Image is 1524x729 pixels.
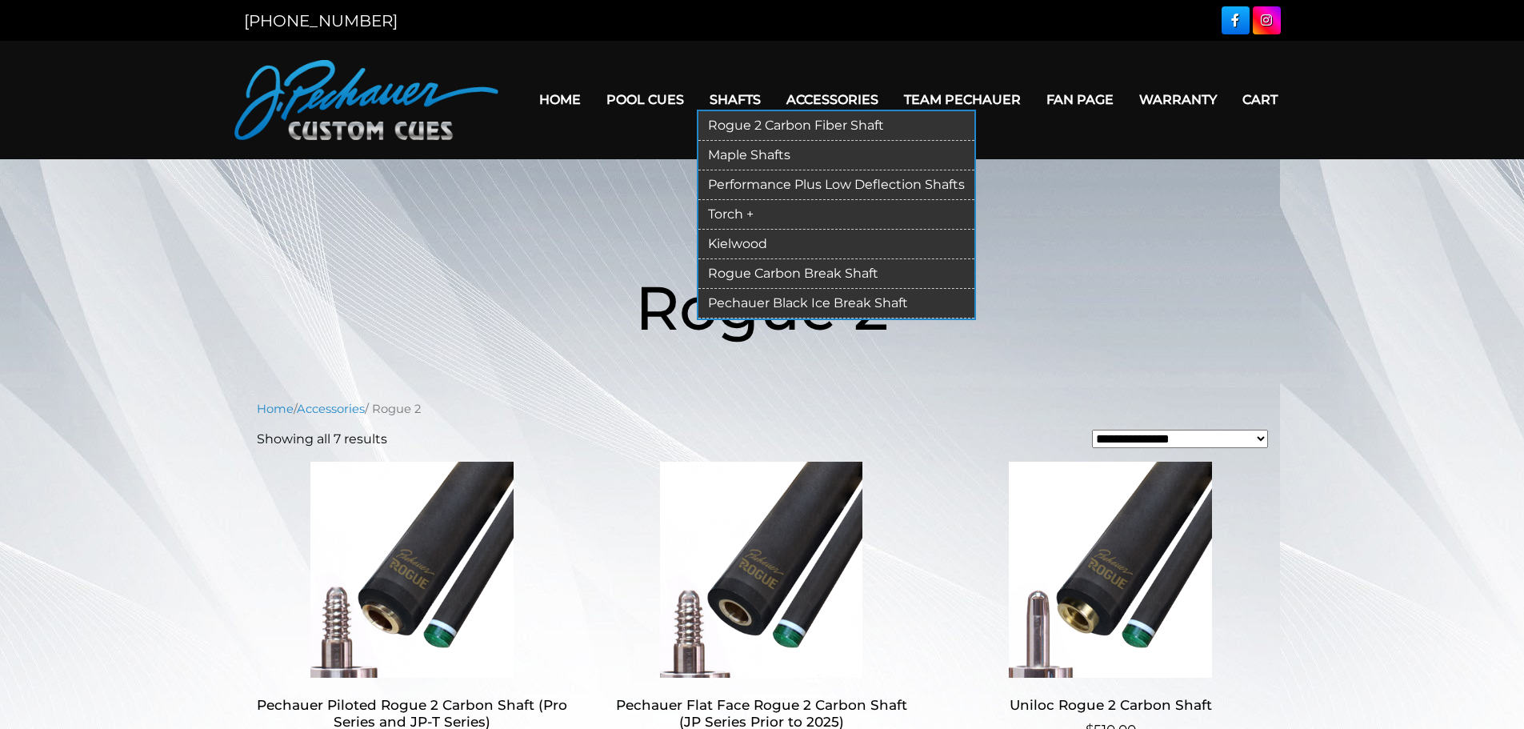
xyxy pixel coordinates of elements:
a: Pechauer Black Ice Break Shaft [698,289,974,318]
span: Rogue 2 [635,270,889,345]
img: Uniloc Rogue 2 Carbon Shaft [955,462,1266,678]
a: Kielwood [698,230,974,259]
img: Pechauer Flat Face Rogue 2 Carbon Shaft (JP Series Prior to 2025) [606,462,917,678]
a: Cart [1230,79,1290,120]
a: Home [257,402,294,416]
a: Maple Shafts [698,141,974,170]
a: Team Pechauer [891,79,1034,120]
a: Home [526,79,594,120]
a: [PHONE_NUMBER] [244,11,398,30]
a: Pool Cues [594,79,697,120]
img: Pechauer Custom Cues [234,60,498,140]
nav: Breadcrumb [257,400,1268,418]
a: Fan Page [1034,79,1126,120]
a: Accessories [297,402,365,416]
a: Accessories [774,79,891,120]
a: Warranty [1126,79,1230,120]
select: Shop order [1092,430,1268,448]
a: Performance Plus Low Deflection Shafts [698,170,974,200]
a: Rogue 2 Carbon Fiber Shaft [698,111,974,141]
a: Rogue Carbon Break Shaft [698,259,974,289]
a: Torch + [698,200,974,230]
p: Showing all 7 results [257,430,387,449]
a: Shafts [697,79,774,120]
img: Pechauer Piloted Rogue 2 Carbon Shaft (Pro Series and JP-T Series) [257,462,568,678]
h2: Uniloc Rogue 2 Carbon Shaft [955,691,1266,720]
